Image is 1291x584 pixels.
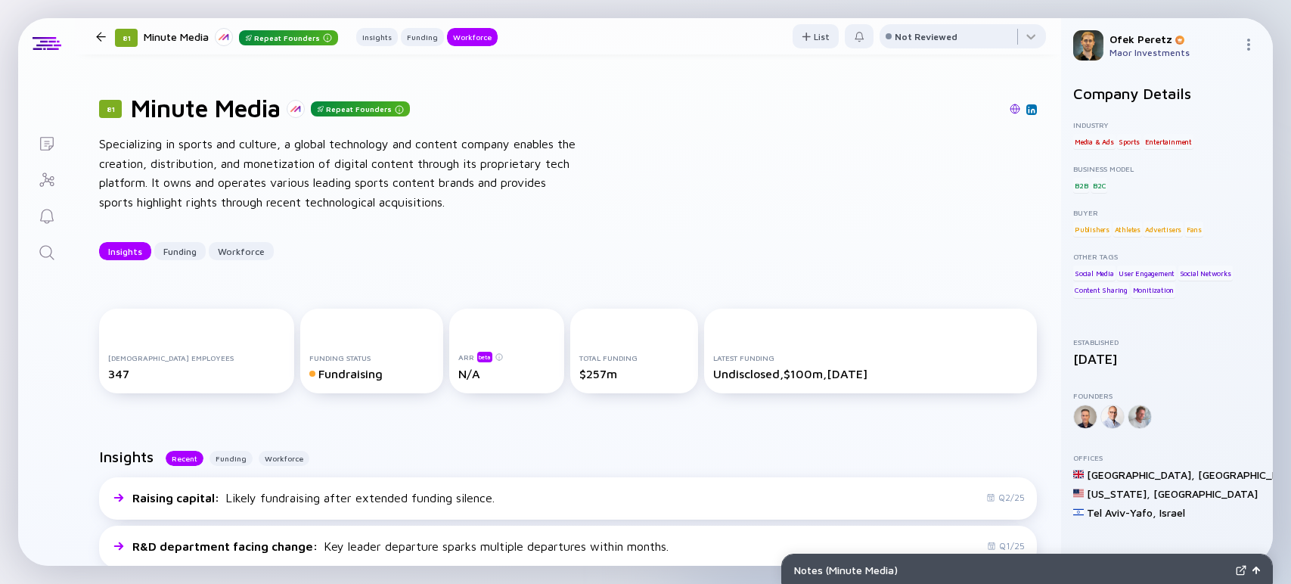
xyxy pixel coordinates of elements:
[1117,266,1176,281] div: User Engagement
[1236,565,1246,576] img: Expand Notes
[1073,30,1103,61] img: Ofek Profile Picture
[447,30,498,45] div: Workforce
[132,491,222,505] span: Raising capital :
[239,30,338,45] div: Repeat Founders
[1073,164,1261,173] div: Business Model
[99,100,122,118] div: 81
[1252,567,1260,574] img: Open Notes
[18,197,75,233] a: Reminders
[209,242,274,260] button: Workforce
[144,27,338,46] div: Minute Media
[895,31,957,42] div: Not Reviewed
[458,367,554,381] div: N/A
[1073,488,1084,499] img: United States Flag
[794,564,1230,576] div: Notes ( Minute Media )
[356,30,398,45] div: Insights
[1131,283,1176,298] div: Monitization
[18,160,75,197] a: Investor Map
[99,240,151,263] div: Insights
[99,242,151,260] button: Insights
[458,351,554,362] div: ARR
[1178,266,1233,281] div: Social Networks
[1109,33,1237,45] div: Ofek Peretz
[154,240,206,263] div: Funding
[115,29,138,47] div: 81
[1073,134,1116,149] div: Media & Ads
[132,539,321,553] span: R&D department facing change :
[1153,487,1258,500] div: [GEOGRAPHIC_DATA]
[132,539,669,553] div: Key leader departure sparks multiple departures within months.
[1073,391,1261,400] div: Founders
[1073,283,1129,298] div: Content Sharing
[1073,337,1261,346] div: Established
[1185,222,1203,237] div: Fans
[209,451,253,466] button: Funding
[1109,47,1237,58] div: Maor Investments
[713,353,1028,362] div: Latest Funding
[18,233,75,269] a: Search
[579,353,689,362] div: Total Funding
[18,124,75,160] a: Lists
[1073,120,1261,129] div: Industry
[1113,222,1142,237] div: Athletes
[1073,208,1261,217] div: Buyer
[259,451,309,466] button: Workforce
[108,367,285,381] div: 347
[401,28,444,46] button: Funding
[579,367,689,381] div: $257m
[132,491,495,505] div: Likely fundraising after extended funding silence.
[1159,506,1185,519] div: Israel
[477,352,492,362] div: beta
[166,451,203,466] button: Recent
[987,540,1025,551] div: Q1/25
[1144,222,1183,237] div: Advertisers
[99,135,583,212] div: Specializing in sports and culture, a global technology and content company enables the creation,...
[1073,252,1261,261] div: Other Tags
[1073,453,1261,462] div: Offices
[1091,178,1107,193] div: B2C
[1073,222,1111,237] div: Publishers
[311,101,410,116] div: Repeat Founders
[401,30,444,45] div: Funding
[1087,487,1150,500] div: [US_STATE] ,
[1073,85,1261,102] h2: Company Details
[209,240,274,263] div: Workforce
[1073,469,1084,480] img: United Kingdom Flag
[99,448,154,465] h2: Insights
[1087,506,1156,519] div: Tel Aviv-Yafo ,
[986,492,1025,503] div: Q2/25
[1243,39,1255,51] img: Menu
[1010,104,1020,114] img: Minute Media Website
[131,94,281,123] h1: Minute Media
[713,367,1028,381] div: Undisclosed, $100m, [DATE]
[1073,178,1089,193] div: B2B
[1073,266,1116,281] div: Social Media
[356,28,398,46] button: Insights
[154,242,206,260] button: Funding
[447,28,498,46] button: Workforce
[793,24,839,48] button: List
[1144,134,1193,149] div: Entertainment
[793,25,839,48] div: List
[1028,106,1035,113] img: Minute Media Linkedin Page
[309,353,434,362] div: Funding Status
[1087,468,1195,481] div: [GEOGRAPHIC_DATA] ,
[309,367,434,381] div: Fundraising
[1073,507,1084,517] img: Israel Flag
[1073,351,1261,367] div: [DATE]
[1117,134,1141,149] div: Sports
[108,353,285,362] div: [DEMOGRAPHIC_DATA] Employees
